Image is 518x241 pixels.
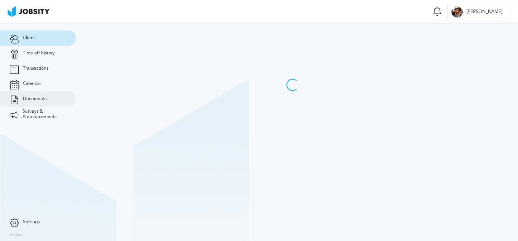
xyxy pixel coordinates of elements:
button: F[PERSON_NAME] [447,4,510,19]
span: Transactions [23,66,48,71]
span: Client [23,35,35,41]
span: Documents [23,96,46,102]
span: Settings [23,219,40,225]
span: [PERSON_NAME] [463,9,506,14]
label: Version: [10,233,24,238]
span: Time off history [23,51,55,56]
span: Surveys & Announcements [22,109,67,120]
img: ab4bad089aa723f57921c736e9817d99.png [8,6,50,17]
span: Calendar [23,81,41,86]
div: F [451,6,463,18]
